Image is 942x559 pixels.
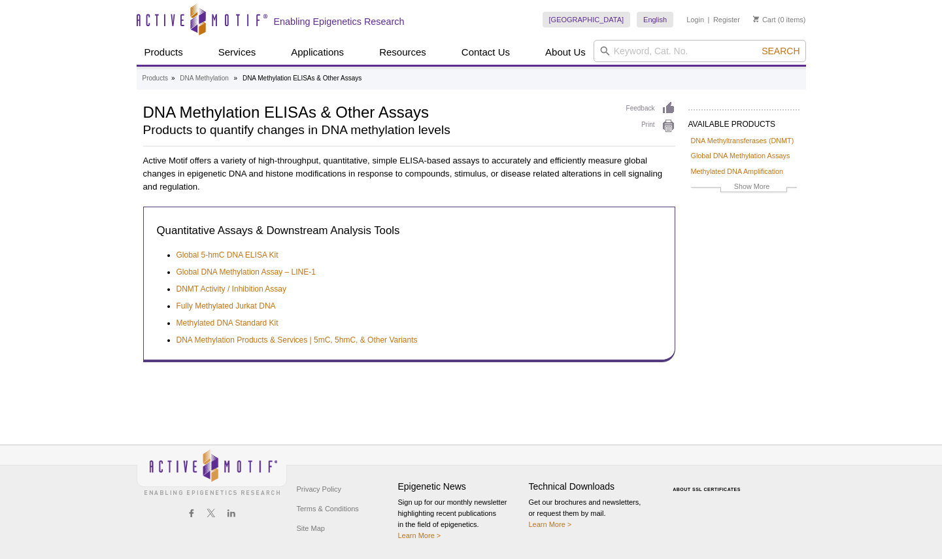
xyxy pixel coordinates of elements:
[753,16,759,22] img: Your Cart
[688,109,799,133] h2: AVAILABLE PRODUCTS
[294,518,328,538] a: Site Map
[691,180,797,195] a: Show More
[398,481,522,492] h4: Epigenetic News
[529,481,653,492] h4: Technical Downloads
[454,40,518,65] a: Contact Us
[543,12,631,27] a: [GEOGRAPHIC_DATA]
[177,299,276,313] a: Fully Methylated Jurkat DNA
[626,119,675,133] a: Print
[371,40,434,65] a: Resources
[294,479,345,499] a: Privacy Policy
[713,15,740,24] a: Register
[234,75,238,82] li: »
[537,40,594,65] a: About Us
[686,15,704,24] a: Login
[210,40,264,65] a: Services
[708,12,710,27] li: |
[294,499,362,518] a: Terms & Conditions
[180,73,228,84] a: DNA Methylation
[753,15,776,24] a: Cart
[143,73,168,84] a: Products
[758,45,803,57] button: Search
[243,75,362,82] li: DNA Methylation ELISAs & Other Assays
[137,40,191,65] a: Products
[753,12,806,27] li: (0 items)
[673,487,741,492] a: ABOUT SSL CERTIFICATES
[177,265,316,279] a: Global DNA Methylation Assay – LINE-1
[398,532,441,539] a: Learn More >
[529,520,572,528] a: Learn More >
[398,497,522,541] p: Sign up for our monthly newsletter highlighting recent publications in the field of epigenetics.
[177,248,278,262] a: Global 5-hmC DNA ELISA Kit
[691,165,784,177] a: Methylated DNA Amplification
[637,12,673,27] a: English
[143,101,613,121] h1: DNA Methylation ELISAs & Other Assays
[691,150,790,161] a: Global DNA Methylation Assays
[177,282,287,296] a: DNMT Activity / Inhibition Assay
[177,316,278,330] a: Methylated DNA Standard Kit
[626,101,675,116] a: Feedback
[283,40,352,65] a: Applications
[594,40,806,62] input: Keyword, Cat. No.
[529,497,653,530] p: Get our brochures and newsletters, or request them by mail.
[762,46,799,56] span: Search
[171,75,175,82] li: »
[143,154,675,194] p: Active Motif offers a variety of high-throughput, quantitative, simple ELISA-based assays to accu...
[143,124,613,136] h2: Products to quantify changes in DNA methylation levels
[177,333,418,347] a: DNA Methylation Products & Services | 5mC, 5hmC, & Other Variants
[691,135,794,146] a: DNA Methyltransferases (DNMT)
[137,445,287,498] img: Active Motif,
[660,468,758,497] table: Click to Verify - This site chose Symantec SSL for secure e-commerce and confidential communicati...
[157,223,662,239] h3: Quantitative Assays & Downstream Analysis Tools
[274,16,405,27] h2: Enabling Epigenetics Research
